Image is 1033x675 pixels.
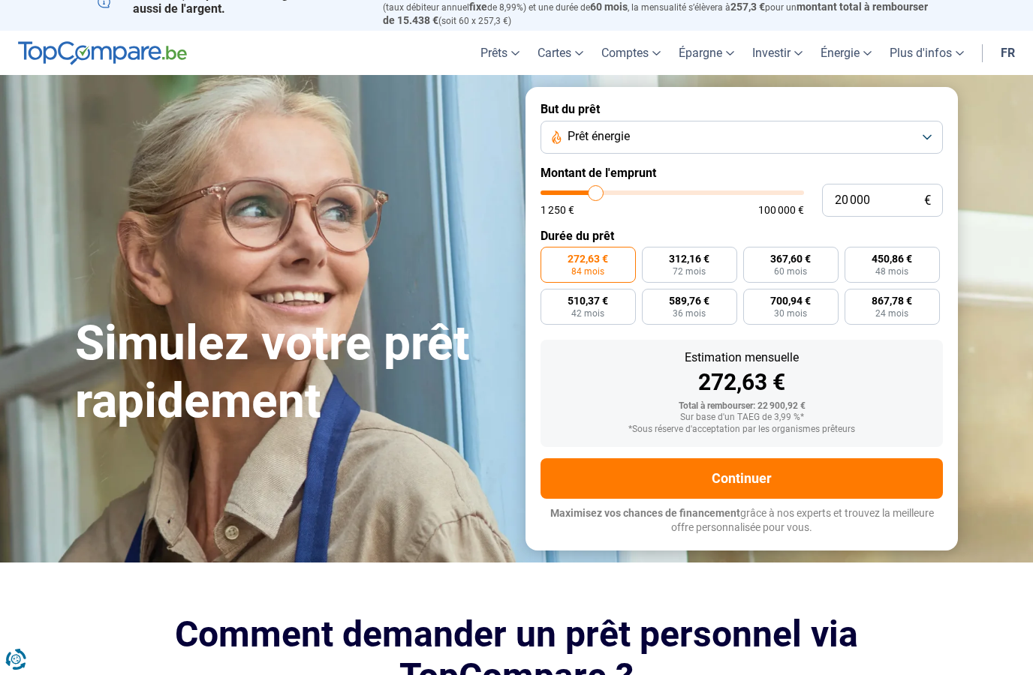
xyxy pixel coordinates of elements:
[774,309,807,318] span: 30 mois
[18,41,187,65] img: TopCompare
[553,424,931,435] div: *Sous réserve d'acceptation par les organismes prêteurs
[774,267,807,276] span: 60 mois
[383,1,928,26] span: montant total à rembourser de 15.438 €
[541,166,943,180] label: Montant de l'emprunt
[553,401,931,412] div: Total à rembourser: 22 900,92 €
[553,371,931,394] div: 272,63 €
[669,253,709,264] span: 312,16 €
[571,309,604,318] span: 42 mois
[541,102,943,116] label: But du prêt
[812,31,881,75] a: Énergie
[872,253,912,264] span: 450,86 €
[743,31,812,75] a: Investir
[550,507,740,519] span: Maximisez vos chances de financement
[992,31,1024,75] a: fr
[541,506,943,535] p: grâce à nos experts et trouvez la meilleure offre personnalisée pour vous.
[730,1,765,13] span: 257,3 €
[590,1,628,13] span: 60 mois
[553,412,931,423] div: Sur base d'un TAEG de 3,99 %*
[758,205,804,215] span: 100 000 €
[541,458,943,499] button: Continuer
[568,295,608,306] span: 510,37 €
[529,31,592,75] a: Cartes
[673,309,706,318] span: 36 mois
[471,31,529,75] a: Prêts
[669,295,709,306] span: 589,76 €
[568,253,608,264] span: 272,63 €
[875,309,908,318] span: 24 mois
[75,315,507,430] h1: Simulez votre prêt rapidement
[541,121,943,154] button: Prêt énergie
[872,295,912,306] span: 867,78 €
[592,31,670,75] a: Comptes
[770,295,811,306] span: 700,94 €
[673,267,706,276] span: 72 mois
[670,31,743,75] a: Épargne
[571,267,604,276] span: 84 mois
[770,253,811,264] span: 367,60 €
[568,128,630,145] span: Prêt énergie
[875,267,908,276] span: 48 mois
[541,229,943,243] label: Durée du prêt
[881,31,973,75] a: Plus d'infos
[541,205,574,215] span: 1 250 €
[924,194,931,207] span: €
[469,1,487,13] span: fixe
[553,352,931,364] div: Estimation mensuelle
